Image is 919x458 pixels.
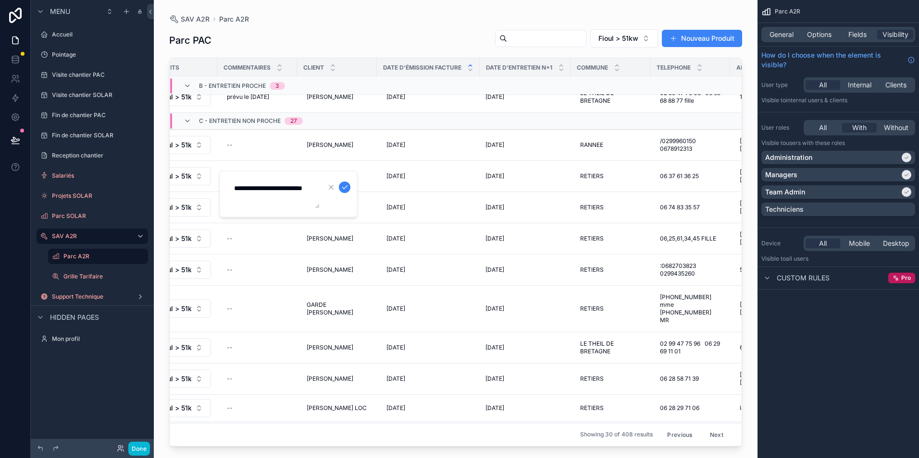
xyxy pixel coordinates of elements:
[660,89,720,105] span: 02 99 47 76 03 06 65 68 88 77 fille
[660,262,720,277] span: :0682703823 0299435260
[884,123,908,133] span: Without
[485,404,504,412] span: [DATE]
[740,266,775,274] span: 5 la cloutiere
[149,136,211,154] button: Select Button
[740,200,800,215] span: [STREET_ADDRESS][PERSON_NAME]
[149,370,211,388] button: Select Button
[52,212,146,220] label: Parc SOLAR
[52,51,146,59] label: Pointage
[580,431,653,439] span: Showing 30 of 408 results
[128,442,150,456] button: Done
[740,301,800,316] span: [STREET_ADDRESS][PERSON_NAME]
[149,300,211,318] button: Select Button
[386,93,405,101] span: [DATE]
[63,273,146,280] label: Grille Tarifaire
[386,141,405,149] span: [DATE]
[227,235,233,242] div: --
[158,140,191,150] span: Fioul > 51kw
[580,375,604,383] span: RETIERS
[37,27,148,42] a: Accueil
[37,128,148,143] a: Fin de chantier SOLAR
[50,7,70,16] span: Menu
[761,124,800,132] label: User roles
[885,80,907,90] span: Clients
[882,30,908,39] span: Visibility
[848,30,867,39] span: Fields
[52,71,146,79] label: Visite chantier PAC
[149,261,211,279] button: Select Button
[761,81,800,89] label: User type
[819,239,827,248] span: All
[149,399,211,417] button: Select Button
[761,50,915,70] a: How do I choose when the element is visible?
[149,229,211,248] button: Select Button
[149,167,211,185] button: Select Button
[52,335,146,343] label: Mon profil
[485,305,504,313] span: [DATE]
[590,29,658,48] button: Select Button
[158,374,191,384] span: Fioul > 51kw
[37,108,148,123] a: Fin de chantier PAC
[580,305,604,313] span: RETIERS
[883,239,909,248] span: Desktop
[303,64,324,72] span: Client
[849,239,870,248] span: Mobile
[807,30,832,39] span: Options
[386,404,405,412] span: [DATE]
[660,172,699,180] span: 06 37 61 36 25
[227,266,233,274] div: --
[580,404,604,412] span: RETIERS
[761,96,915,104] p: Visible to
[485,172,504,180] span: [DATE]
[199,82,266,90] span: b - entretien proche
[37,188,148,204] a: Projets SOLAR
[740,344,765,351] span: 6 LA NOE
[227,344,233,351] div: --
[48,249,148,264] a: Parc A2R
[219,14,249,24] a: Parc A2R
[786,139,845,146] span: Users with these roles
[386,375,405,383] span: [DATE]
[598,34,638,43] span: Fioul > 51kw
[660,340,720,355] span: 02 99 47 75 96 06 29 69 11 01
[386,235,405,242] span: [DATE]
[660,137,720,153] span: /0299960150 0678912313
[580,204,604,211] span: RETIERS
[169,34,211,47] h1: Parc PAC
[52,192,146,200] label: Projets SOLAR
[786,255,808,262] span: all users
[485,344,504,351] span: [DATE]
[761,139,915,147] p: Visible to
[761,240,800,247] label: Device
[657,64,691,72] span: Telephone
[770,30,794,39] span: General
[52,152,146,159] label: Reception chantier
[740,93,788,101] span: 13 LA BEUCHERIE
[383,64,461,72] span: Date d'émission facture
[52,111,146,119] label: Fin de chantier PAC
[819,80,827,90] span: All
[848,80,871,90] span: Internal
[660,375,699,383] span: 06 28 58 71 39
[736,64,763,72] span: Adresse
[660,235,716,242] span: 06,25,61,34,45 FILLE
[775,8,800,15] span: Parc A2R
[485,93,504,101] span: [DATE]
[765,205,804,214] p: Techniciens
[901,274,911,282] span: Pro
[580,89,641,105] span: LE THEIL DE BRETAGNE
[63,253,142,260] label: Parc A2R
[227,305,233,313] div: --
[386,172,405,180] span: [DATE]
[486,64,552,72] span: Date d'entretien n+1
[307,301,367,316] span: GARDE [PERSON_NAME]
[37,168,148,183] a: Salariés
[158,304,191,313] span: Fioul > 51kw
[149,198,211,217] button: Select Button
[52,91,146,99] label: Visite chantier SOLAR
[660,404,699,412] span: 06 28 29 71 06
[158,265,191,275] span: Fioul > 51kw
[740,169,800,184] span: [STREET_ADDRESS][PERSON_NAME]
[703,427,730,442] button: Next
